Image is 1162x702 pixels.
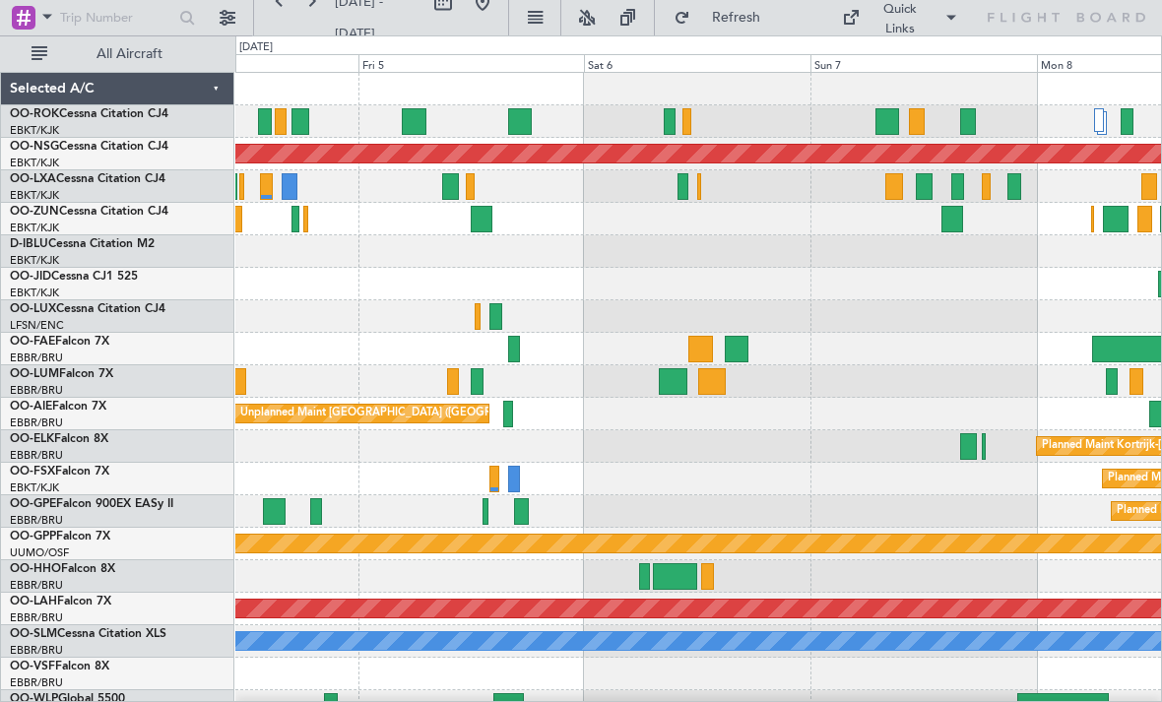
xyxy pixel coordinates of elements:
[10,513,63,528] a: EBBR/BRU
[10,221,59,235] a: EBKT/KJK
[10,141,168,153] a: OO-NSGCessna Citation CJ4
[665,2,783,33] button: Refresh
[10,596,111,607] a: OO-LAHFalcon 7X
[10,238,48,250] span: D-IBLU
[10,563,115,575] a: OO-HHOFalcon 8X
[10,433,54,445] span: OO-ELK
[10,188,59,203] a: EBKT/KJK
[10,563,61,575] span: OO-HHO
[10,661,109,672] a: OO-VSFFalcon 8X
[10,415,63,430] a: EBBR/BRU
[10,253,59,268] a: EBKT/KJK
[132,54,358,72] div: Thu 4
[10,628,57,640] span: OO-SLM
[10,596,57,607] span: OO-LAH
[10,271,51,283] span: OO-JID
[10,123,59,138] a: EBKT/KJK
[810,54,1037,72] div: Sun 7
[10,383,63,398] a: EBBR/BRU
[10,466,55,478] span: OO-FSX
[240,399,611,428] div: Unplanned Maint [GEOGRAPHIC_DATA] ([GEOGRAPHIC_DATA] National)
[10,498,56,510] span: OO-GPE
[10,206,59,218] span: OO-ZUN
[60,3,173,32] input: Trip Number
[10,286,59,300] a: EBKT/KJK
[10,156,59,170] a: EBKT/KJK
[10,141,59,153] span: OO-NSG
[10,318,64,333] a: LFSN/ENC
[10,661,55,672] span: OO-VSF
[10,108,168,120] a: OO-ROKCessna Citation CJ4
[10,351,63,365] a: EBBR/BRU
[239,39,273,56] div: [DATE]
[584,54,810,72] div: Sat 6
[10,271,138,283] a: OO-JIDCessna CJ1 525
[10,480,59,495] a: EBKT/KJK
[10,628,166,640] a: OO-SLMCessna Citation XLS
[10,433,108,445] a: OO-ELKFalcon 8X
[10,303,165,315] a: OO-LUXCessna Citation CJ4
[10,173,165,185] a: OO-LXACessna Citation CJ4
[10,401,52,413] span: OO-AIE
[10,545,69,560] a: UUMO/OSF
[51,47,208,61] span: All Aircraft
[10,531,56,542] span: OO-GPP
[10,610,63,625] a: EBBR/BRU
[10,448,63,463] a: EBBR/BRU
[10,336,55,348] span: OO-FAE
[10,238,155,250] a: D-IBLUCessna Citation M2
[832,2,968,33] button: Quick Links
[10,303,56,315] span: OO-LUX
[358,54,585,72] div: Fri 5
[10,498,173,510] a: OO-GPEFalcon 900EX EASy II
[694,11,777,25] span: Refresh
[10,401,106,413] a: OO-AIEFalcon 7X
[10,173,56,185] span: OO-LXA
[10,108,59,120] span: OO-ROK
[10,368,113,380] a: OO-LUMFalcon 7X
[10,531,110,542] a: OO-GPPFalcon 7X
[10,368,59,380] span: OO-LUM
[10,466,109,478] a: OO-FSXFalcon 7X
[10,336,109,348] a: OO-FAEFalcon 7X
[22,38,214,70] button: All Aircraft
[10,206,168,218] a: OO-ZUNCessna Citation CJ4
[10,675,63,690] a: EBBR/BRU
[10,578,63,593] a: EBBR/BRU
[10,643,63,658] a: EBBR/BRU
